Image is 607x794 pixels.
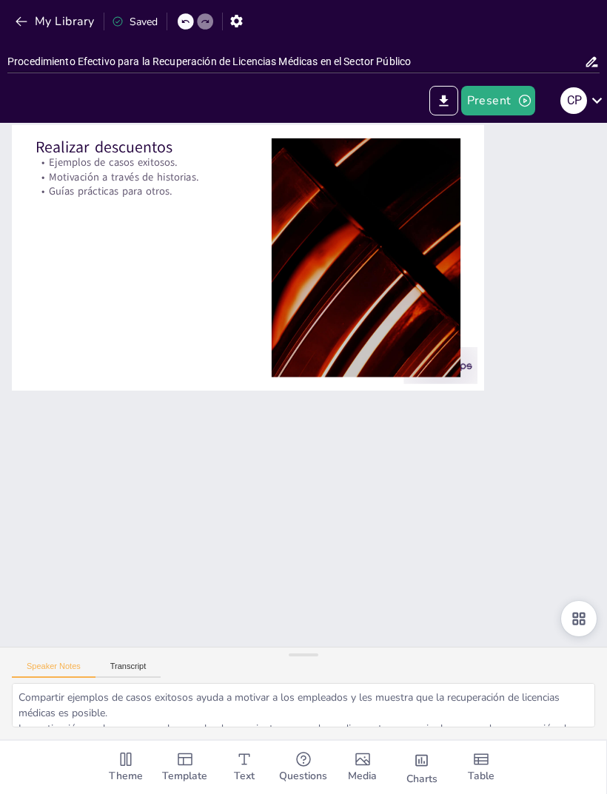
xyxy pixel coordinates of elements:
button: Present [461,86,535,115]
button: Transcript [95,662,161,678]
input: Insert title [7,51,584,73]
div: Add charts and graphs [392,741,452,794]
div: C P [560,87,587,114]
span: Theme [109,768,143,784]
div: Add ready made slides [155,741,215,794]
p: Ejemplos de casos exitosos. [523,141,560,354]
span: Media [348,768,377,784]
div: Get real-time input from your audience [274,741,333,794]
span: Questions [279,768,327,784]
div: Add images, graphics, shapes or video [333,741,392,794]
button: Speaker Notes [12,662,95,678]
button: C P [560,86,587,115]
button: Export to PowerPoint [429,86,458,115]
span: Template [162,768,207,784]
textarea: Compartir ejemplos de casos exitosos ayuda a motivar a los empleados y les muestra que la recuper... [12,683,595,727]
p: Motivación a través de historias. [509,139,546,352]
div: Saved [112,15,158,29]
p: Guías prácticas para otros. [494,138,531,351]
div: Change the overall theme [96,741,155,794]
div: Add text boxes [215,741,274,794]
span: Charts [406,771,437,787]
p: Realizar descuentos [535,142,580,356]
button: My Library [11,10,101,33]
div: Add a table [452,741,511,794]
span: Table [468,768,494,784]
span: Text [234,768,255,784]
